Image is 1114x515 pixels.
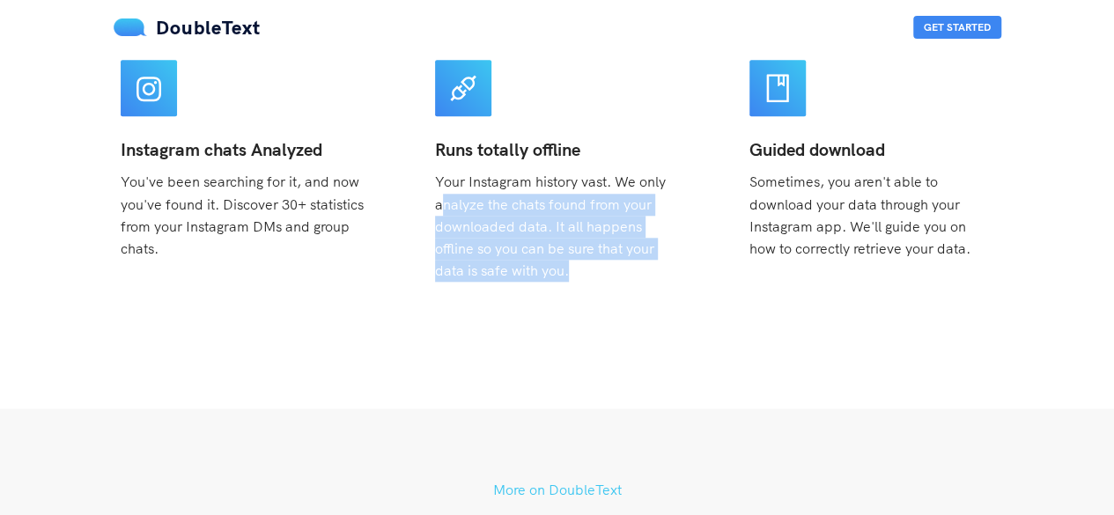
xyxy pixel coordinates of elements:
[156,15,261,40] span: DoubleText
[114,18,147,36] img: mS3x8y1f88AAAAABJRU5ErkJggg==
[435,138,580,160] b: Runs totally offline
[764,74,792,102] span: book
[449,74,477,102] span: api
[913,16,1001,39] button: Get Started
[293,479,822,501] h5: More on DoubleText
[114,15,261,40] a: DoubleText
[435,173,666,279] span: Your Instagram history vast. We only analyze the chats found from your downloaded data. It all ha...
[121,173,364,256] span: You've been searching for it, and now you've found it. Discover 30+ statistics from your Instagra...
[121,138,322,160] b: Instagram chats Analyzed
[749,173,970,256] span: Sometimes, you aren't able to download your data through your Instagram app. We'll guide you on h...
[749,138,885,160] b: Guided download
